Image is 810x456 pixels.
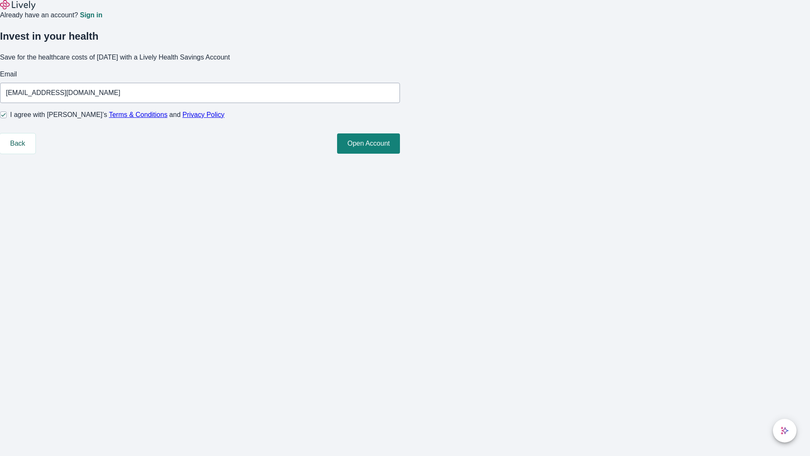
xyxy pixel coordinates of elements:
a: Sign in [80,12,102,19]
a: Privacy Policy [183,111,225,118]
span: I agree with [PERSON_NAME]’s and [10,110,224,120]
a: Terms & Conditions [109,111,167,118]
svg: Lively AI Assistant [780,426,789,435]
button: Open Account [337,133,400,154]
button: chat [773,419,796,442]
